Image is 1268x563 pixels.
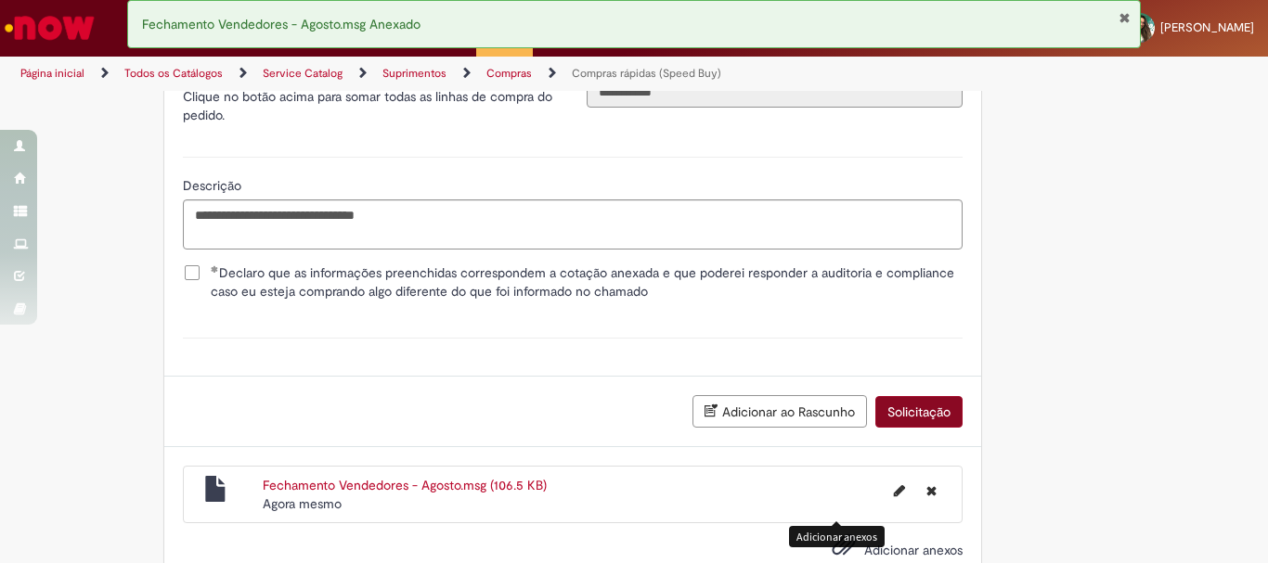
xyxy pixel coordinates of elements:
a: Compras [486,66,532,81]
button: Editar nome de arquivo Fechamento Vendedores - Agosto.msg [883,476,916,505]
button: Adicionar ao Rascunho [692,395,867,428]
a: Todos os Catálogos [124,66,223,81]
img: ServiceNow [2,9,97,46]
button: Excluir Fechamento Vendedores - Agosto.msg [915,476,948,505]
span: Agora mesmo [263,495,342,512]
span: Fechamento Vendedores - Agosto.msg Anexado [142,16,421,32]
span: Descrição [183,177,245,194]
a: Página inicial [20,66,84,81]
ul: Trilhas de página [14,57,832,91]
span: Obrigatório Preenchido [211,265,219,273]
span: Adicionar anexos [864,542,963,558]
div: Adicionar anexos [789,526,885,547]
button: Solicitação [875,396,963,428]
input: Valor Total (REAL) [587,76,963,108]
textarea: Descrição [183,199,963,250]
span: Declaro que as informações preenchidas correspondem a cotação anexada e que poderei responder a a... [211,263,963,301]
a: Compras rápidas (Speed Buy) [572,66,721,81]
span: [PERSON_NAME] [1160,19,1254,35]
a: Suprimentos [382,66,446,81]
button: Fechar Notificação [1119,10,1131,25]
time: 01/09/2025 08:22:45 [263,495,342,512]
p: Clique no botão acima para somar todas as linhas de compra do pedido. [183,87,559,124]
a: Service Catalog [263,66,343,81]
a: Fechamento Vendedores - Agosto.msg (106.5 KB) [263,477,547,493]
